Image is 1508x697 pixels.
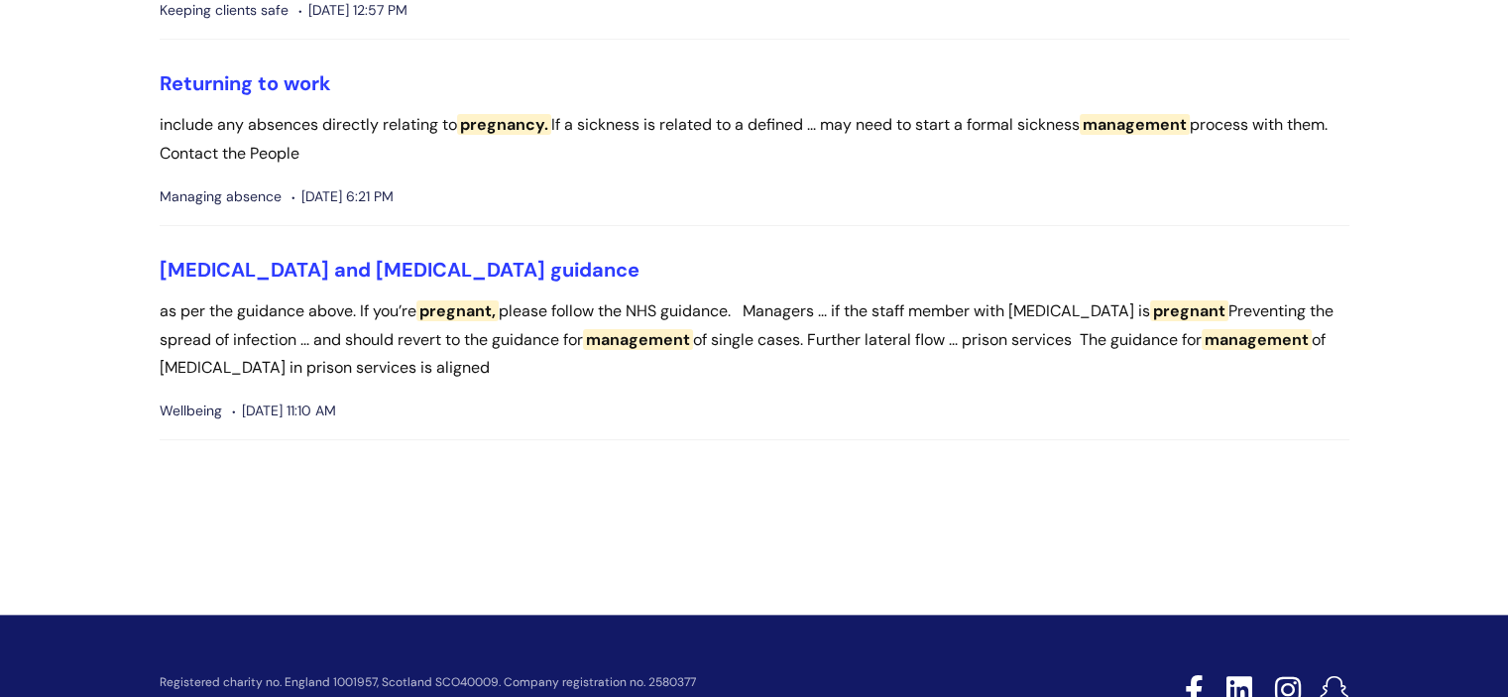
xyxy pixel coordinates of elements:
[457,114,551,135] span: pregnancy.
[160,676,1044,689] p: Registered charity no. England 1001957, Scotland SCO40009. Company registration no. 2580377
[160,70,331,96] a: Returning to work
[160,399,222,423] span: Wellbeing
[1202,329,1312,350] span: management
[1080,114,1190,135] span: management
[160,297,1349,383] p: as per the guidance above. If you’re please follow the NHS guidance. Managers ... if the staff me...
[160,184,282,209] span: Managing absence
[232,399,336,423] span: [DATE] 11:10 AM
[1150,300,1228,321] span: pregnant
[583,329,693,350] span: management
[160,257,639,283] a: [MEDICAL_DATA] and [MEDICAL_DATA] guidance
[291,184,394,209] span: [DATE] 6:21 PM
[160,111,1349,169] p: include any absences directly relating to If a sickness is related to a defined ... may need to s...
[416,300,499,321] span: pregnant,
